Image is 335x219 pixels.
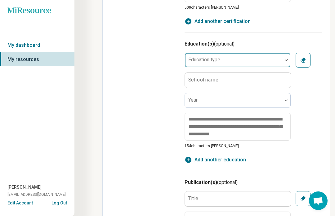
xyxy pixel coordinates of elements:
button: Log Out [51,203,67,208]
label: Education type [188,59,220,65]
h3: Publication(s) [185,182,322,189]
p: 154 characters [PERSON_NAME] [185,146,291,151]
span: Add another education [194,159,246,166]
h3: Education(s) [185,43,322,50]
span: (optional) [217,182,238,188]
label: Year [188,100,198,106]
span: [EMAIL_ADDRESS][DOMAIN_NAME] [7,195,66,200]
label: School name [188,80,219,85]
div: Open chat [309,194,328,213]
button: Add another certification [185,20,251,28]
span: [PERSON_NAME] [7,187,42,193]
span: (optional) [214,44,234,50]
button: Add another education [185,159,246,166]
label: Title [188,199,198,204]
button: Edit Account [7,203,33,209]
span: Add another certification [194,20,251,28]
p: 500 characters [PERSON_NAME] [185,7,291,13]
